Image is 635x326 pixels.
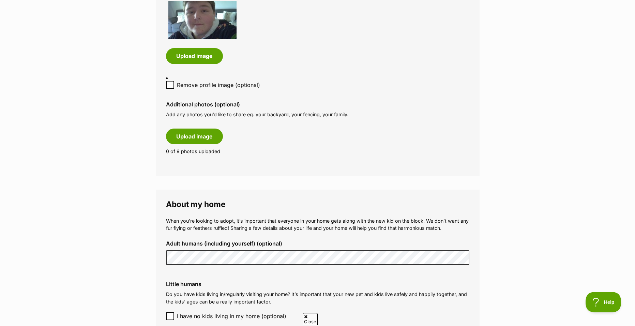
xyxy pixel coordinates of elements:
span: Remove profile image (optional) [177,81,260,89]
p: 0 of 9 photos uploaded [166,148,469,155]
p: Do you have kids living in/regularly visiting your home? It’s important that your new pet and kid... [166,291,469,305]
label: Little humans [166,281,469,287]
button: Upload image [166,129,223,144]
legend: About my home [166,200,469,209]
button: Upload image [166,48,223,64]
span: Close [303,313,318,325]
iframe: Help Scout Beacon - Open [586,292,621,312]
img: Madden Burns [168,1,237,39]
p: When you’re looking to adopt, it’s important that everyone in your home gets along with the new k... [166,217,469,232]
label: Adult humans (including yourself) (optional) [166,240,469,247]
label: Additional photos (optional) [166,101,469,107]
p: Add any photos you’d like to share eg. your backyard, your fencing, your family. [166,111,469,118]
span: I have no kids living in my home (optional) [177,312,286,320]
